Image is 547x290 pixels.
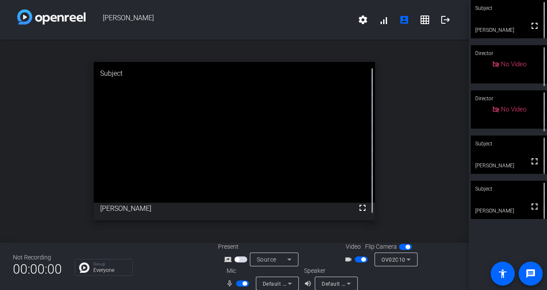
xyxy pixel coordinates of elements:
[263,280,396,287] span: Default - Headset Microphone (Jabra EVOLVE 20 MS)
[529,201,540,212] mat-icon: fullscreen
[471,181,547,197] div: Subject
[17,9,86,25] img: white-gradient.svg
[471,90,547,107] div: Director
[93,268,128,273] p: Everyone
[529,156,540,167] mat-icon: fullscreen
[440,15,451,25] mat-icon: logout
[322,280,450,287] span: Default - Headset Earphone (Jabra EVOLVE 20 MS)
[226,278,236,289] mat-icon: mic_none
[525,268,536,279] mat-icon: message
[94,62,375,85] div: Subject
[357,203,368,213] mat-icon: fullscreen
[358,15,368,25] mat-icon: settings
[346,242,361,251] span: Video
[13,259,62,280] span: 00:00:00
[13,253,62,262] div: Not Recording
[501,60,526,68] span: No Video
[218,266,304,275] div: Mic
[381,257,406,263] span: OV02C10
[471,45,547,62] div: Director
[471,136,547,152] div: Subject
[79,262,89,273] img: Chat Icon
[304,266,356,275] div: Speaker
[501,105,526,113] span: No Video
[498,268,508,279] mat-icon: accessibility
[86,9,353,30] span: [PERSON_NAME]
[529,21,540,31] mat-icon: fullscreen
[93,262,128,266] p: Group
[224,254,234,265] mat-icon: screen_share_outline
[365,242,397,251] span: Flip Camera
[373,9,394,30] button: signal_cellular_alt
[344,254,355,265] mat-icon: videocam_outline
[218,242,304,251] div: Present
[304,278,314,289] mat-icon: volume_up
[420,15,430,25] mat-icon: grid_on
[399,15,409,25] mat-icon: account_box
[257,256,277,263] span: Source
